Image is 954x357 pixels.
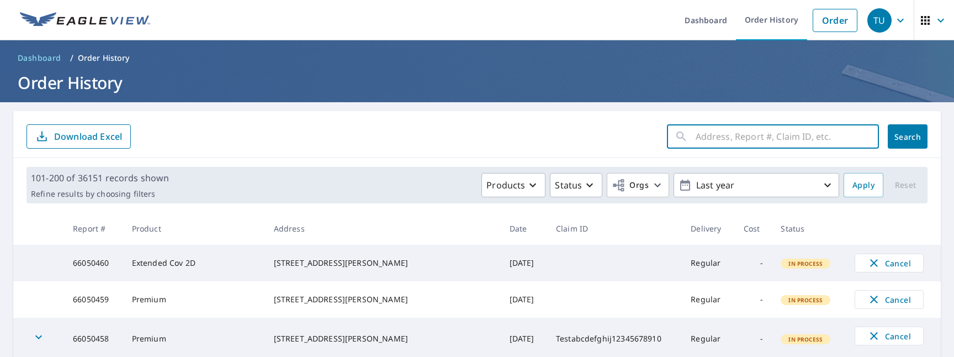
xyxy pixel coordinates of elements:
[735,212,772,245] th: Cost
[897,132,919,142] span: Search
[782,335,829,343] span: In Process
[674,173,839,197] button: Last year
[274,294,492,305] div: [STREET_ADDRESS][PERSON_NAME]
[855,254,924,272] button: Cancel
[13,49,941,67] nav: breadcrumb
[13,71,941,94] h1: Order History
[501,212,547,245] th: Date
[866,329,912,343] span: Cancel
[64,212,123,245] th: Report #
[607,173,669,197] button: Orgs
[855,290,924,309] button: Cancel
[855,327,924,345] button: Cancel
[31,171,169,185] p: 101-200 of 36151 records shown
[682,245,735,281] td: Regular
[866,256,912,270] span: Cancel
[26,124,131,149] button: Download Excel
[888,124,928,149] button: Search
[682,281,735,318] td: Regular
[123,281,265,318] td: Premium
[486,179,525,192] p: Products
[123,245,265,281] td: Extended Cov 2D
[550,173,602,197] button: Status
[844,173,883,197] button: Apply
[31,189,169,199] p: Refine results by choosing filters
[78,53,130,64] p: Order History
[501,245,547,281] td: [DATE]
[274,258,492,269] div: [STREET_ADDRESS][PERSON_NAME]
[274,333,492,344] div: [STREET_ADDRESS][PERSON_NAME]
[70,51,73,65] li: /
[64,245,123,281] td: 66050460
[782,296,829,304] span: In Process
[547,212,682,245] th: Claim ID
[735,281,772,318] td: -
[54,130,122,143] p: Download Excel
[555,179,582,192] p: Status
[20,12,150,29] img: EV Logo
[867,8,892,33] div: TU
[852,179,875,192] span: Apply
[813,9,857,32] a: Order
[692,176,821,195] p: Last year
[481,173,545,197] button: Products
[735,245,772,281] td: -
[782,260,829,267] span: In Process
[612,179,649,192] span: Orgs
[64,281,123,318] td: 66050459
[123,212,265,245] th: Product
[696,121,879,152] input: Address, Report #, Claim ID, etc.
[682,212,735,245] th: Delivery
[501,281,547,318] td: [DATE]
[18,53,61,64] span: Dashboard
[265,212,501,245] th: Address
[772,212,845,245] th: Status
[866,293,912,306] span: Cancel
[13,49,66,67] a: Dashboard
